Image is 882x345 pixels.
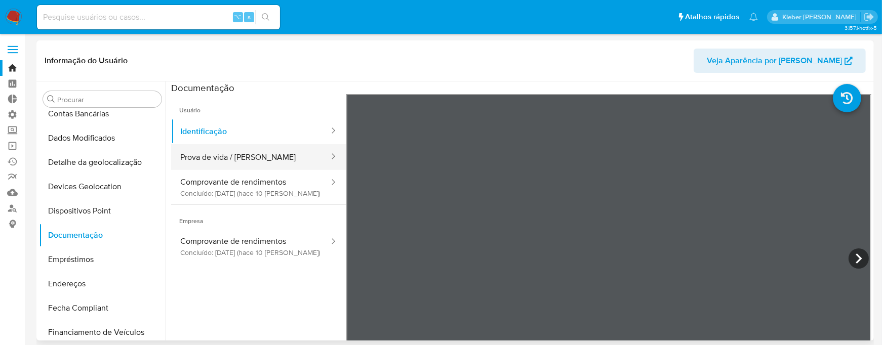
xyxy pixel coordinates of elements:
[39,150,166,175] button: Detalhe da geolocalização
[694,49,866,73] button: Veja Aparência por [PERSON_NAME]
[864,12,874,22] a: Sair
[39,175,166,199] button: Devices Geolocation
[707,49,842,73] span: Veja Aparência por [PERSON_NAME]
[39,223,166,247] button: Documentação
[57,95,157,104] input: Procurar
[45,56,128,66] h1: Informação do Usuário
[39,272,166,296] button: Endereços
[39,296,166,320] button: Fecha Compliant
[39,199,166,223] button: Dispositivos Point
[39,126,166,150] button: Dados Modificados
[39,247,166,272] button: Empréstimos
[255,10,276,24] button: search-icon
[39,320,166,344] button: Financiamento de Veículos
[685,12,739,22] span: Atalhos rápidos
[47,95,55,103] button: Procurar
[234,12,242,22] span: ⌥
[37,11,280,24] input: Pesquise usuários ou casos...
[782,12,860,22] p: kleber.bueno@mercadolivre.com
[248,12,251,22] span: s
[749,13,758,21] a: Notificações
[39,102,166,126] button: Contas Bancárias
